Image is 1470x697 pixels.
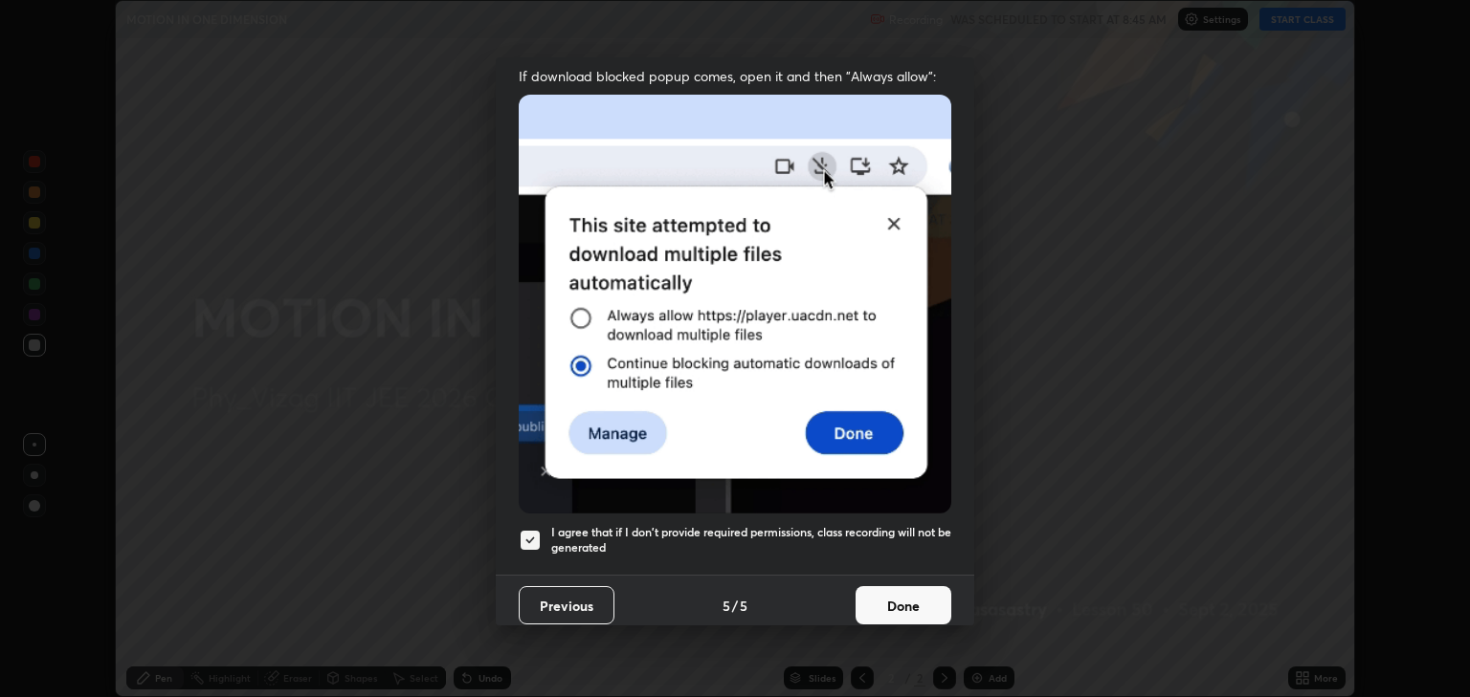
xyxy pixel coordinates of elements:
[732,596,738,616] h4: /
[740,596,747,616] h4: 5
[551,525,951,555] h5: I agree that if I don't provide required permissions, class recording will not be generated
[723,596,730,616] h4: 5
[519,586,614,624] button: Previous
[519,67,951,85] span: If download blocked popup comes, open it and then "Always allow":
[519,95,951,512] img: downloads-permission-blocked.gif
[856,586,951,624] button: Done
